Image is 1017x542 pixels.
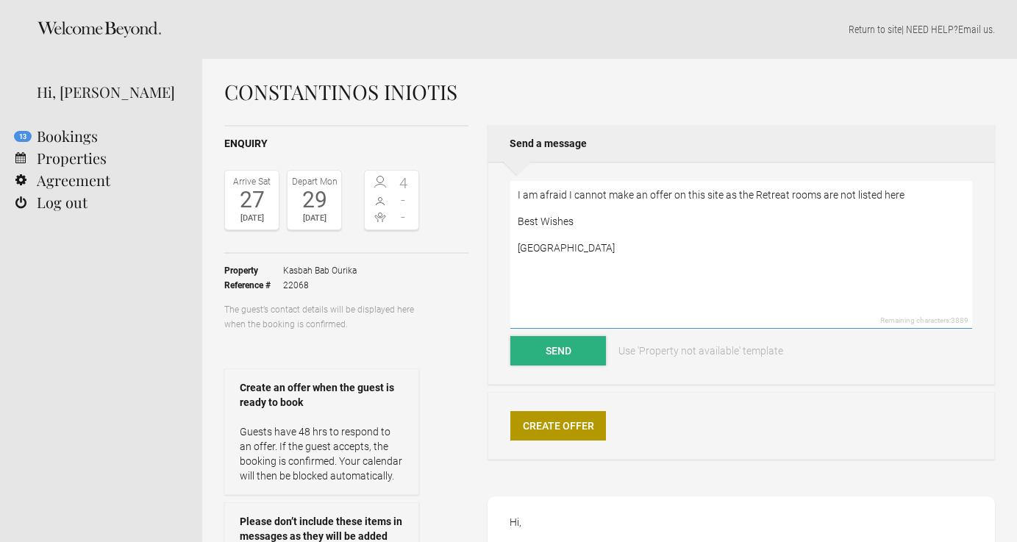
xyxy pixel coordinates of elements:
h2: Send a message [488,125,995,162]
span: - [392,193,415,207]
a: Use 'Property not available' template [608,336,793,366]
div: Arrive Sat [229,174,275,189]
div: [DATE] [229,211,275,226]
p: The guest’s contact details will be displayed here when the booking is confirmed. [224,302,419,332]
h2: Enquiry [224,136,468,151]
span: 4 [392,176,415,190]
div: Depart Mon [291,174,338,189]
div: Hi, [PERSON_NAME] [37,81,180,103]
span: - [392,210,415,224]
strong: Reference # [224,278,283,293]
button: Send [510,336,606,366]
flynt-notification-badge: 13 [14,131,32,142]
div: 27 [229,189,275,211]
h1: CONSTANTINOS INIOTIS [224,81,995,103]
a: Email us [958,24,993,35]
p: | NEED HELP? . [224,22,995,37]
a: Create Offer [510,411,606,441]
strong: Create an offer when the guest is ready to book [240,380,404,410]
div: 29 [291,189,338,211]
strong: Property [224,263,283,278]
div: [DATE] [291,211,338,226]
span: Kasbah Bab Ourika [283,263,357,278]
span: 22068 [283,278,357,293]
p: Guests have 48 hrs to respond to an offer. If the guest accepts, the booking is confirmed. Your c... [240,424,404,483]
a: Return to site [849,24,902,35]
